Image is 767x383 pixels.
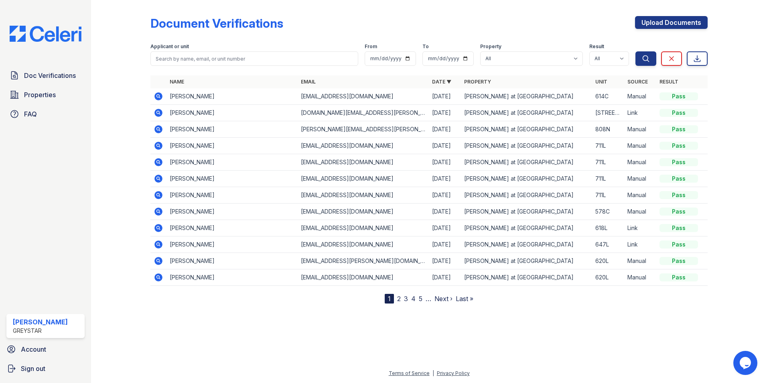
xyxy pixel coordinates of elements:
td: [PERSON_NAME] at [GEOGRAPHIC_DATA] [461,204,592,220]
td: [PERSON_NAME] at [GEOGRAPHIC_DATA] [461,236,592,253]
a: 2 [397,295,401,303]
div: [PERSON_NAME] [13,317,68,327]
a: Result [659,79,678,85]
td: [PERSON_NAME] at [GEOGRAPHIC_DATA] [461,253,592,269]
td: Manual [624,253,656,269]
a: Terms of Service [389,370,430,376]
td: 711L [592,187,624,204]
a: Email [301,79,316,85]
td: 711L [592,171,624,187]
td: [DOMAIN_NAME][EMAIL_ADDRESS][PERSON_NAME][DOMAIN_NAME] [298,105,429,121]
a: Account [3,341,88,357]
a: Last » [456,295,473,303]
label: Applicant or unit [150,43,189,50]
td: Manual [624,138,656,154]
td: [PERSON_NAME] [166,204,298,220]
iframe: chat widget [733,351,759,375]
div: Pass [659,125,698,133]
div: Pass [659,92,698,100]
a: Privacy Policy [437,370,470,376]
td: [PERSON_NAME] at [GEOGRAPHIC_DATA] [461,269,592,286]
td: [DATE] [429,187,461,204]
td: [PERSON_NAME] [166,154,298,171]
div: Pass [659,109,698,117]
a: Properties [6,87,85,103]
td: [PERSON_NAME] at [GEOGRAPHIC_DATA] [461,171,592,187]
label: Result [589,43,604,50]
td: [STREET_ADDRESS][PERSON_NAME][PERSON_NAME] [592,105,624,121]
td: [EMAIL_ADDRESS][DOMAIN_NAME] [298,269,429,286]
label: To [422,43,429,50]
td: [EMAIL_ADDRESS][DOMAIN_NAME] [298,187,429,204]
a: Date ▼ [432,79,451,85]
a: 5 [419,295,422,303]
td: [PERSON_NAME] [166,121,298,138]
button: Sign out [3,361,88,377]
td: 578C [592,204,624,220]
div: Pass [659,208,698,216]
span: … [426,294,431,304]
td: Link [624,220,656,236]
td: [PERSON_NAME] at [GEOGRAPHIC_DATA] [461,121,592,138]
span: Properties [24,90,56,100]
span: Account [21,344,46,354]
td: [EMAIL_ADDRESS][DOMAIN_NAME] [298,220,429,236]
td: [EMAIL_ADDRESS][DOMAIN_NAME] [298,88,429,105]
a: Property [464,79,491,85]
span: Sign out [21,364,45,373]
a: Doc Verifications [6,67,85,84]
td: [DATE] [429,236,461,253]
input: Search by name, email, or unit number [150,51,358,66]
div: Pass [659,142,698,150]
td: [EMAIL_ADDRESS][DOMAIN_NAME] [298,204,429,220]
td: [DATE] [429,88,461,105]
td: [DATE] [429,138,461,154]
td: Manual [624,154,656,171]
a: Name [170,79,184,85]
td: 711L [592,138,624,154]
td: [DATE] [429,171,461,187]
div: Pass [659,191,698,199]
div: Pass [659,273,698,281]
td: [PERSON_NAME] [166,269,298,286]
td: [PERSON_NAME] at [GEOGRAPHIC_DATA] [461,154,592,171]
td: 711L [592,154,624,171]
td: [PERSON_NAME] [166,138,298,154]
td: [PERSON_NAME] [166,105,298,121]
td: [DATE] [429,253,461,269]
td: [PERSON_NAME] at [GEOGRAPHIC_DATA] [461,138,592,154]
td: [DATE] [429,121,461,138]
td: 647L [592,236,624,253]
td: Link [624,105,656,121]
td: [DATE] [429,105,461,121]
div: Pass [659,257,698,265]
td: [DATE] [429,269,461,286]
td: [PERSON_NAME] [166,220,298,236]
td: [PERSON_NAME] [166,171,298,187]
td: [PERSON_NAME] [166,236,298,253]
div: Pass [659,175,698,183]
span: Doc Verifications [24,71,76,80]
td: 808N [592,121,624,138]
div: Pass [659,224,698,232]
div: 1 [385,294,394,304]
a: FAQ [6,106,85,122]
td: Manual [624,121,656,138]
td: Manual [624,171,656,187]
a: Unit [595,79,607,85]
td: 618L [592,220,624,236]
label: From [365,43,377,50]
td: Manual [624,269,656,286]
div: Document Verifications [150,16,283,31]
td: [PERSON_NAME] at [GEOGRAPHIC_DATA] [461,88,592,105]
div: Pass [659,158,698,166]
td: [EMAIL_ADDRESS][DOMAIN_NAME] [298,154,429,171]
td: [PERSON_NAME] at [GEOGRAPHIC_DATA] [461,105,592,121]
td: Manual [624,204,656,220]
a: Upload Documents [635,16,708,29]
td: [EMAIL_ADDRESS][DOMAIN_NAME] [298,171,429,187]
div: Greystar [13,327,68,335]
td: 620L [592,269,624,286]
td: [DATE] [429,220,461,236]
td: 614C [592,88,624,105]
